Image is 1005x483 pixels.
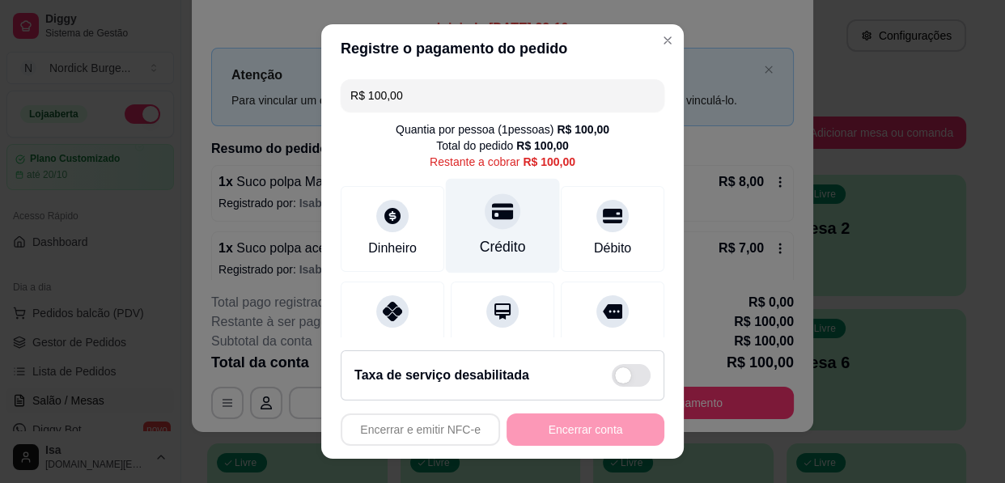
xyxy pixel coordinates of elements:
div: Total do pedido [436,138,569,154]
div: R$ 100,00 [557,121,609,138]
div: Restante a cobrar [430,154,575,170]
div: Débito [594,239,631,258]
h2: Taxa de serviço desabilitada [354,366,529,385]
div: R$ 100,00 [516,138,569,154]
button: Close [655,28,681,53]
div: R$ 100,00 [523,154,575,170]
div: Dinheiro [368,239,417,258]
div: Voucher [479,334,527,354]
div: Quantia por pessoa ( 1 pessoas) [396,121,609,138]
header: Registre o pagamento do pedido [321,24,684,73]
input: Ex.: hambúrguer de cordeiro [350,79,655,112]
div: Pix [384,334,401,354]
div: Outro [596,334,629,354]
div: Crédito [480,236,526,257]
